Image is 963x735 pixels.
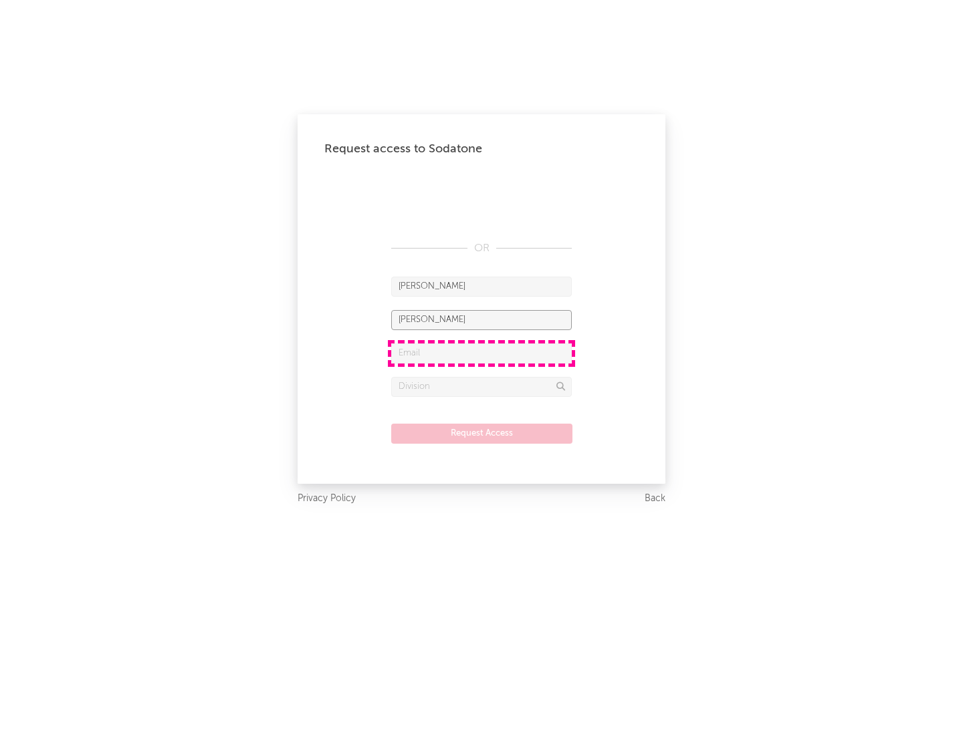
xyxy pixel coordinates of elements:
[391,424,572,444] button: Request Access
[298,490,356,507] a: Privacy Policy
[324,141,639,157] div: Request access to Sodatone
[391,277,572,297] input: First Name
[391,241,572,257] div: OR
[391,377,572,397] input: Division
[645,490,665,507] a: Back
[391,310,572,330] input: Last Name
[391,343,572,363] input: Email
